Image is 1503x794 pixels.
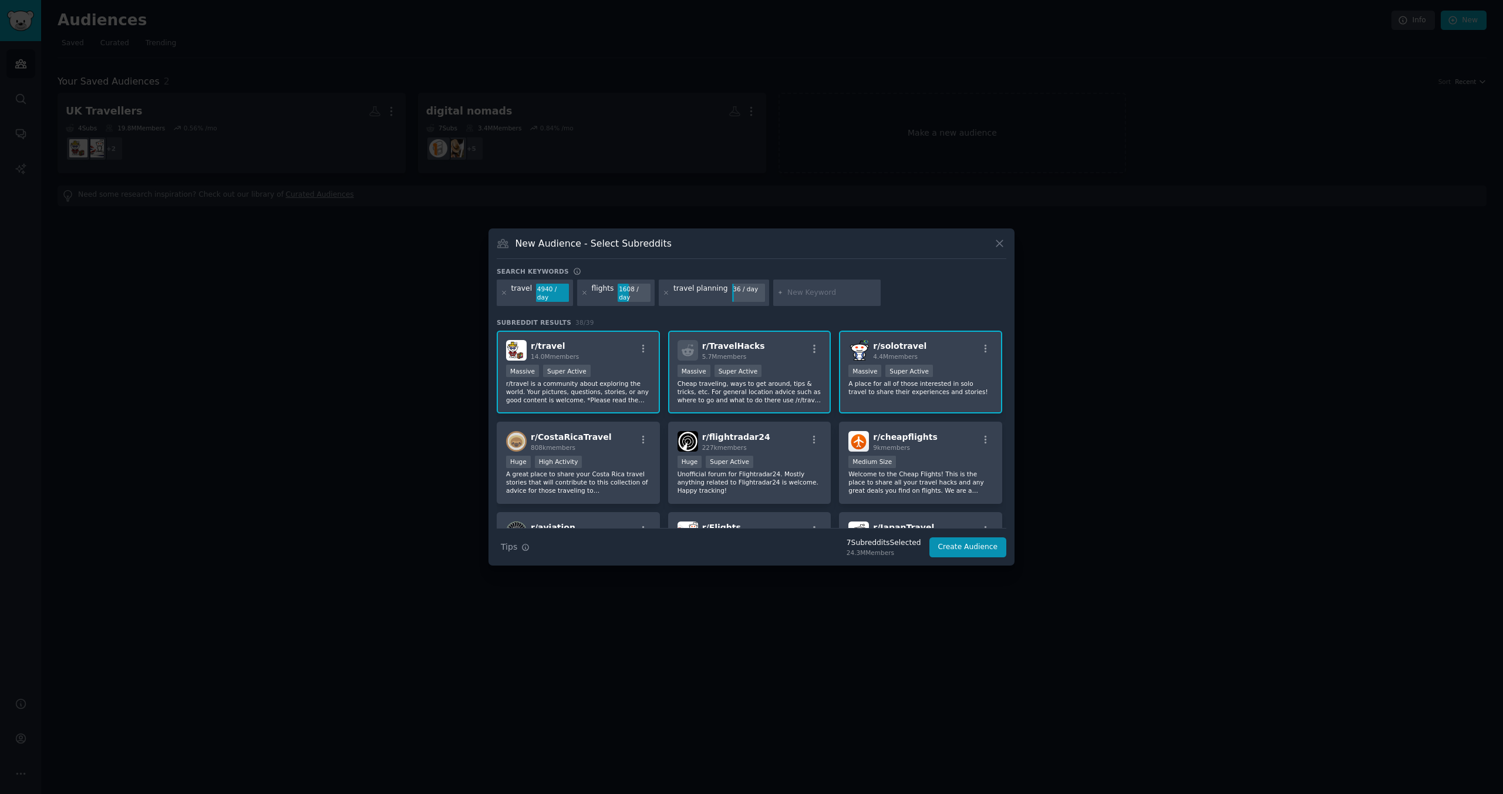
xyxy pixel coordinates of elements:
p: A great place to share your Costa Rica travel stories that will contribute to this collection of ... [506,470,651,494]
div: 7 Subreddit s Selected [847,538,921,549]
div: Massive [678,365,710,377]
span: r/ flightradar24 [702,432,770,442]
button: Tips [497,537,534,557]
button: Create Audience [929,537,1007,557]
p: Cheap traveling, ways to get around, tips & tricks, etc. For general location advice such as wher... [678,379,822,404]
span: 9k members [873,444,910,451]
div: Massive [506,365,539,377]
span: r/ aviation [531,523,575,532]
span: 227k members [702,444,747,451]
img: JapanTravel [848,522,869,542]
div: Medium Size [848,456,896,468]
h3: New Audience - Select Subreddits [515,237,672,250]
div: 36 / day [732,284,765,294]
div: travel [511,284,533,302]
img: aviation [506,522,527,542]
div: Super Active [543,365,591,377]
img: solotravel [848,340,869,361]
span: r/ cheapflights [873,432,937,442]
div: High Activity [535,456,582,468]
div: Super Active [715,365,762,377]
img: travel [506,340,527,361]
span: r/ JapanTravel [873,523,934,532]
div: travel planning [673,284,728,302]
div: Massive [848,365,881,377]
img: CostaRicaTravel [506,431,527,452]
span: Tips [501,541,517,553]
span: 38 / 39 [575,319,594,326]
div: 24.3M Members [847,549,921,557]
img: cheapflights [848,431,869,452]
p: Unofficial forum for Flightradar24. Mostly anything related to Flightradar24 is welcome. Happy tr... [678,470,822,494]
span: r/ Flights [702,523,741,532]
div: Super Active [885,365,933,377]
div: flights [592,284,614,302]
input: New Keyword [787,288,877,298]
img: flightradar24 [678,431,698,452]
div: Super Active [706,456,753,468]
span: r/ TravelHacks [702,341,765,351]
span: 14.0M members [531,353,579,360]
div: Huge [506,456,531,468]
h3: Search keywords [497,267,569,275]
img: Flights [678,522,698,542]
div: Huge [678,456,702,468]
p: A place for all of those interested in solo travel to share their experiences and stories! [848,379,993,396]
span: 5.7M members [702,353,747,360]
span: r/ solotravel [873,341,926,351]
span: r/ travel [531,341,565,351]
span: Subreddit Results [497,318,571,327]
div: 1608 / day [618,284,651,302]
span: 4.4M members [873,353,918,360]
span: r/ CostaRicaTravel [531,432,612,442]
span: 808k members [531,444,575,451]
div: 4940 / day [536,284,569,302]
p: Welcome to the Cheap Flights! This is the place to share all your travel hacks and any great deal... [848,470,993,494]
p: r/travel is a community about exploring the world. Your pictures, questions, stories, or any good... [506,379,651,404]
